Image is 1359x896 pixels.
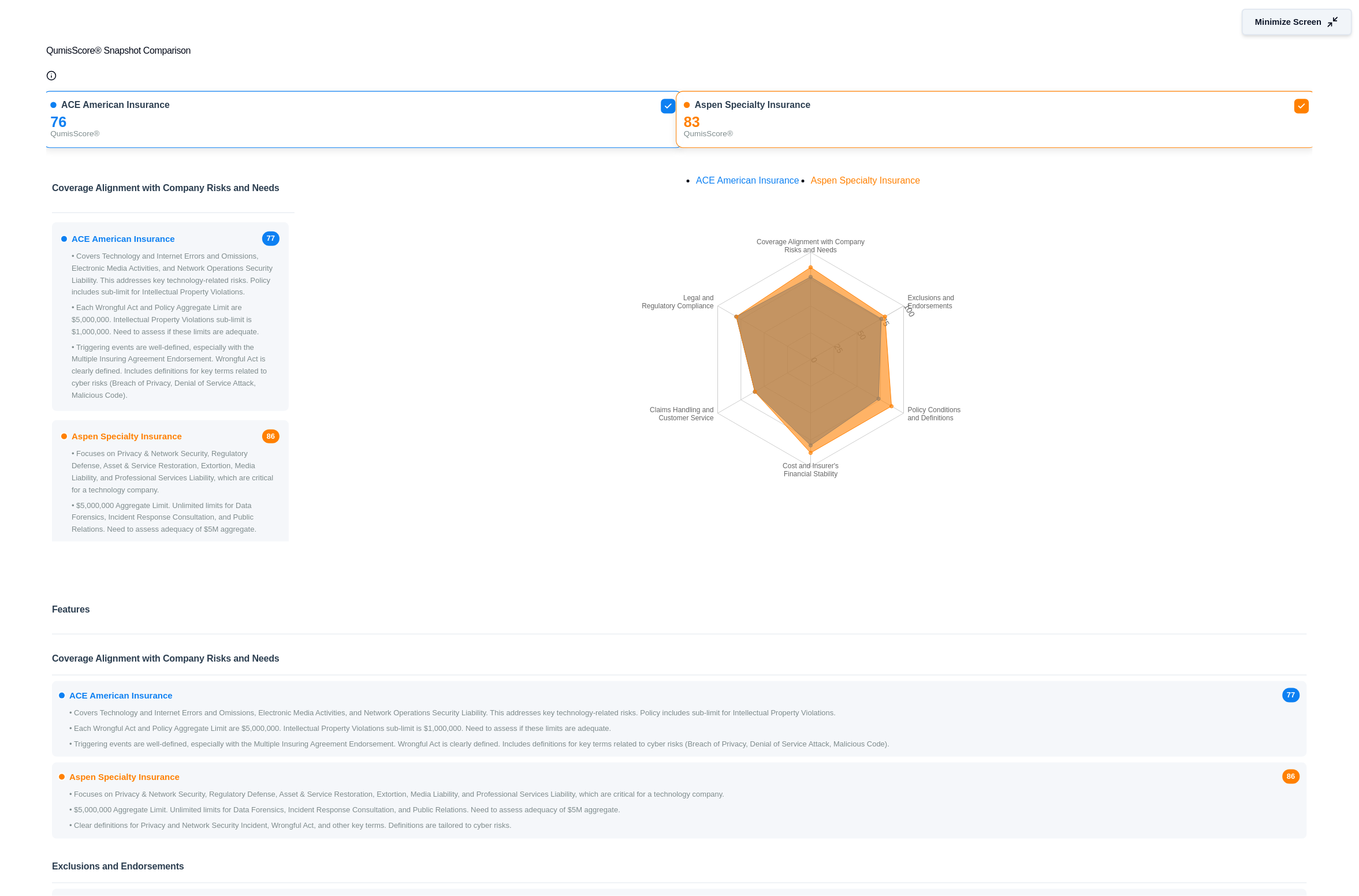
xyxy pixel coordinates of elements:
[696,176,799,185] span: ACE American Insurance
[61,99,170,111] span: ACE American Insurance
[642,303,714,311] tspan: Regulatory Compliance
[72,430,182,443] span: Aspen Specialty Insurance
[785,247,837,255] tspan: Risks and Needs
[46,32,1313,69] button: QumisScore® Snapshot Comparison
[69,689,173,703] span: ACE American Insurance
[72,448,280,496] p: • Focuses on Privacy & Network Security, Regulatory Defense, Asset & Service Restoration, Extorti...
[908,294,955,302] tspan: Exclusions and
[52,599,90,627] h2: Features
[683,294,714,302] tspan: Legal and
[72,302,280,338] p: • Each Wrongful Act and Policy Aggregate Limit are $5,000,000. Intellectual Property Violations s...
[72,251,280,298] p: • Covers Technology and Internet Errors and Omissions, Electronic Media Activities, and Network O...
[46,70,57,81] button: Qumis Score Info
[69,738,1300,751] p: • Triggering events are well-defined, especially with the Multiple Insuring Agreement Endorsement...
[52,857,1307,883] h3: Exclusions and Endorsements
[262,430,280,444] span: 86
[783,462,839,470] tspan: Cost and Insurer's
[1242,9,1353,35] button: Minimize Screen
[684,128,1309,140] div: QumisScore®
[72,539,280,575] p: • Clear definitions for Privacy and Network Security Incident, Wrongful Act, and other key terms....
[811,176,920,185] span: Aspen Specialty Insurance
[757,238,865,246] tspan: Coverage Alignment with Company
[72,232,175,246] span: ACE American Insurance
[1283,688,1300,703] span: 77
[908,406,961,414] tspan: Policy Conditions
[69,804,1300,816] p: • $5,000,000 Aggregate Limit. Unlimited limits for Data Forensics, Incident Response Consultation...
[902,303,917,319] tspan: 100
[69,707,1300,719] p: • Covers Technology and Internet Errors and Omissions, Electronic Media Activities, and Network O...
[50,116,675,128] div: 76
[908,303,952,311] tspan: Endorsements
[69,770,180,784] span: Aspen Specialty Insurance
[650,406,714,414] tspan: Claims Handling and
[69,820,1300,832] p: • Clear definitions for Privacy and Network Security Incident, Wrongful Act, and other key terms....
[69,789,1300,801] p: • Focuses on Privacy & Network Security, Regulatory Defense, Asset & Service Restoration, Extorti...
[69,723,1300,735] p: • Each Wrongful Act and Policy Aggregate Limit are $5,000,000. Intellectual Property Violations s...
[684,116,1309,128] div: 83
[72,500,280,536] p: • $5,000,000 Aggregate Limit. Unlimited limits for Data Forensics, Incident Response Consultation...
[1256,16,1322,28] span: Minimize Screen
[52,649,1307,675] h3: Coverage Alignment with Company Risks and Needs
[784,471,837,479] tspan: Financial Stability
[908,415,954,423] tspan: and Definitions
[695,99,810,111] span: Aspen Specialty Insurance
[659,415,714,423] tspan: Customer Service
[262,232,280,246] span: 77
[72,342,280,402] p: • Triggering events are well-defined, especially with the Multiple Insuring Agreement Endorsement...
[50,128,675,140] div: QumisScore®
[52,178,280,206] h2: Coverage Alignment with Company Risks and Needs
[1283,770,1300,784] span: 86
